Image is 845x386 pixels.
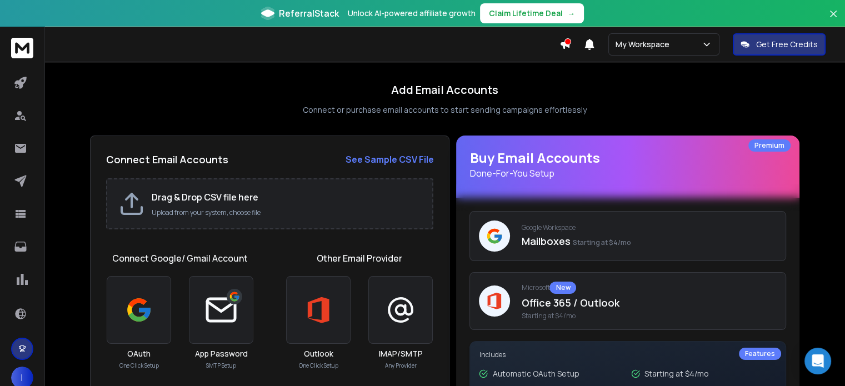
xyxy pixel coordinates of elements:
p: Microsoft [521,282,777,294]
button: Get Free Credits [733,33,826,56]
button: Claim Lifetime Deal→ [480,3,584,23]
p: Upload from your system, choose file [152,208,421,217]
p: Includes [479,350,777,359]
h2: Drag & Drop CSV file here [152,191,421,204]
p: Starting at $4/mo [644,368,709,379]
p: My Workspace [616,39,674,50]
div: Premium [748,139,791,152]
h2: Connect Email Accounts [106,152,228,167]
p: Connect or purchase email accounts to start sending campaigns effortlessly [303,104,587,116]
p: Get Free Credits [756,39,818,50]
span: ReferralStack [279,7,339,20]
p: Google Workspace [521,223,777,232]
h1: Buy Email Accounts [469,149,786,180]
p: Done-For-You Setup [469,167,786,180]
h3: Outlook [304,348,333,359]
h3: IMAP/SMTP [379,348,423,359]
button: Close banner [826,7,841,33]
h1: Add Email Accounts [391,82,498,98]
p: One Click Setup [299,362,338,370]
a: See Sample CSV File [345,153,433,166]
div: Open Intercom Messenger [804,348,831,374]
div: New [549,282,576,294]
h3: OAuth [127,348,151,359]
h3: App Password [195,348,248,359]
h1: Connect Google/ Gmail Account [112,252,248,265]
p: Office 365 / Outlook [521,295,777,310]
span: Starting at $4/mo [572,238,631,247]
p: Mailboxes [521,233,777,249]
p: Automatic OAuth Setup [492,368,579,379]
h1: Other Email Provider [317,252,402,265]
div: Features [739,348,781,360]
p: Any Provider [385,362,417,370]
p: SMTP Setup [206,362,236,370]
p: One Click Setup [119,362,159,370]
span: → [567,8,575,19]
span: Starting at $4/mo [521,312,777,320]
p: Unlock AI-powered affiliate growth [348,8,476,19]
